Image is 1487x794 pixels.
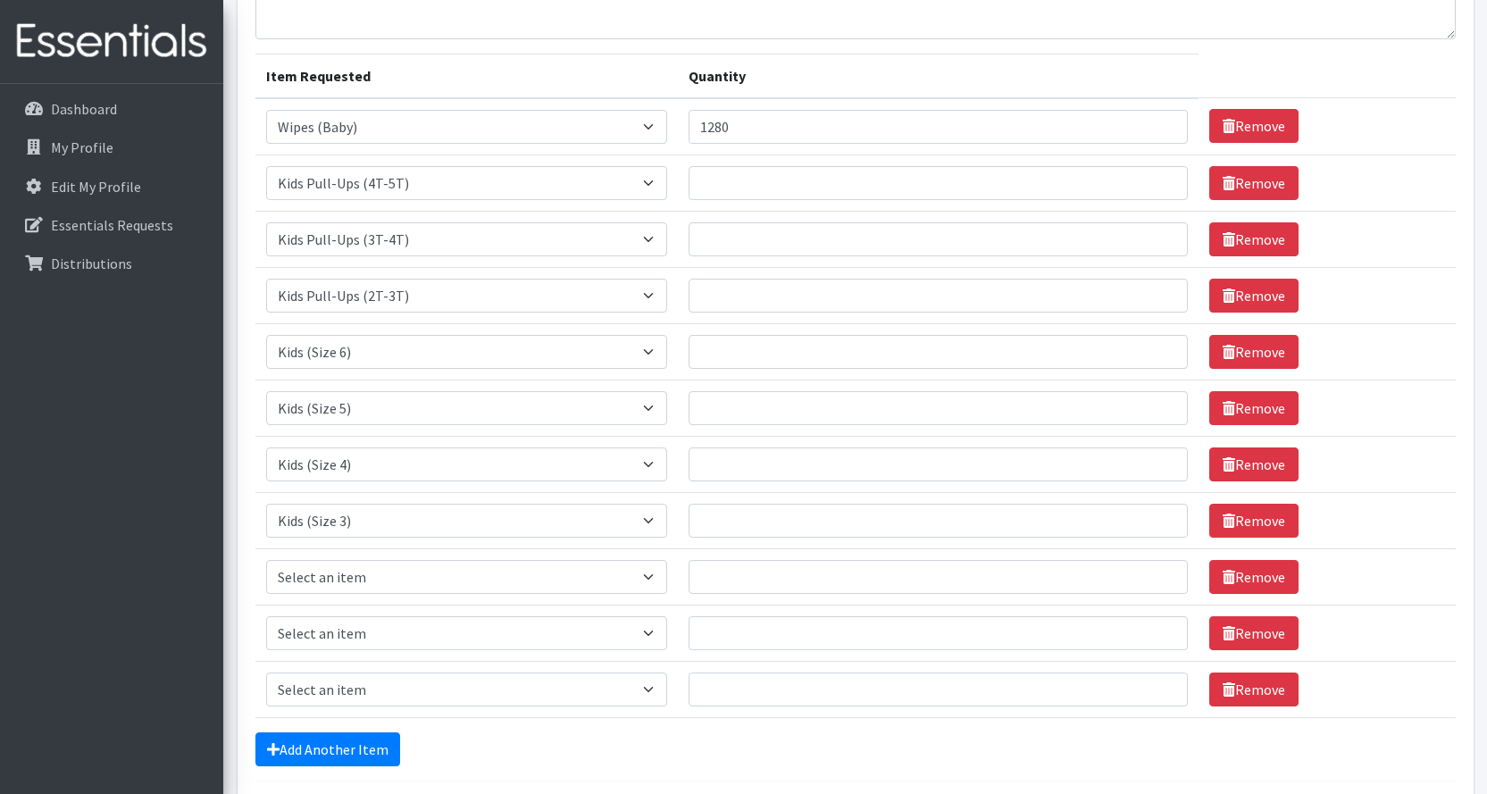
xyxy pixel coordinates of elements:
[1209,391,1299,425] a: Remove
[51,255,132,272] p: Distributions
[7,207,216,243] a: Essentials Requests
[51,178,141,196] p: Edit My Profile
[1209,166,1299,200] a: Remove
[678,54,1199,98] th: Quantity
[1209,504,1299,538] a: Remove
[1209,222,1299,256] a: Remove
[7,130,216,165] a: My Profile
[7,12,216,71] img: HumanEssentials
[51,138,113,156] p: My Profile
[7,91,216,127] a: Dashboard
[1209,673,1299,706] a: Remove
[1209,335,1299,369] a: Remove
[1209,109,1299,143] a: Remove
[7,246,216,281] a: Distributions
[1209,616,1299,650] a: Remove
[1209,560,1299,594] a: Remove
[7,169,216,205] a: Edit My Profile
[1209,447,1299,481] a: Remove
[51,216,173,234] p: Essentials Requests
[51,100,117,118] p: Dashboard
[1209,279,1299,313] a: Remove
[255,54,679,98] th: Item Requested
[255,732,400,766] a: Add Another Item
